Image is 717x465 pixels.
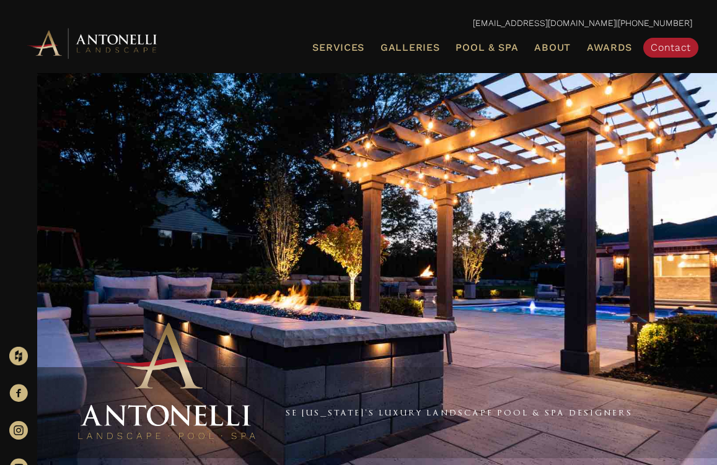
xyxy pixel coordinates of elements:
[618,18,692,28] a: [PHONE_NUMBER]
[651,41,691,53] span: Contact
[9,347,28,365] img: Houzz
[455,41,518,53] span: Pool & Spa
[582,40,637,56] a: Awards
[25,15,692,32] p: |
[534,43,571,53] span: About
[312,43,364,53] span: Services
[74,318,260,446] img: Antonelli Stacked Logo
[25,26,161,60] img: Antonelli Horizontal Logo
[380,41,439,53] span: Galleries
[451,40,523,56] a: Pool & Spa
[307,40,369,56] a: Services
[473,18,616,28] a: [EMAIL_ADDRESS][DOMAIN_NAME]
[286,407,633,417] a: SE [US_STATE]'s Luxury Landscape Pool & Spa Designers
[643,38,698,58] a: Contact
[376,40,444,56] a: Galleries
[587,41,632,53] span: Awards
[529,40,576,56] a: About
